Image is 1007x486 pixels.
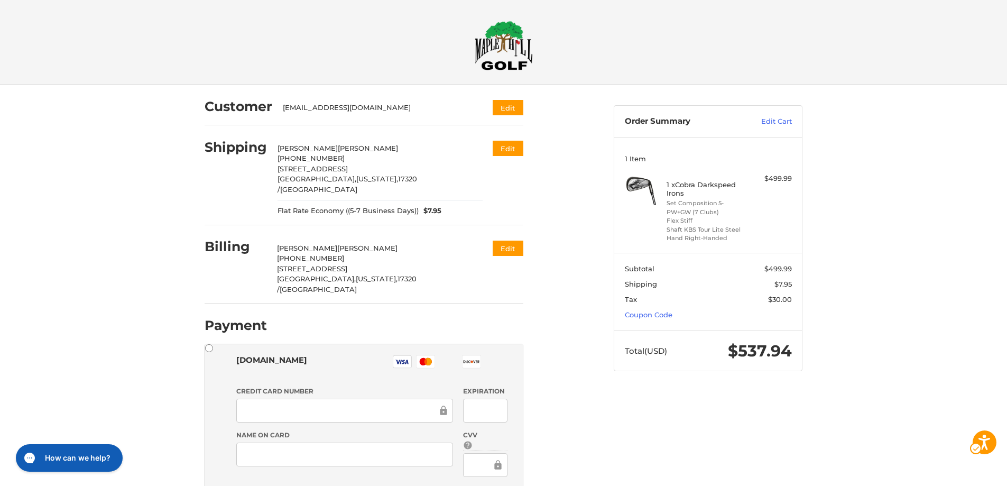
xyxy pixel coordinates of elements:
span: [GEOGRAPHIC_DATA] [280,185,357,194]
span: Flat Rate Economy ((5-7 Business Days)) [278,206,419,216]
div: [DOMAIN_NAME] [236,351,307,369]
iframe: Iframe [11,441,126,475]
h3: Order Summary [625,116,738,127]
li: Shaft KBS Tour Lite Steel [667,225,747,234]
span: $537.94 [728,341,792,361]
span: [PERSON_NAME] [338,144,398,152]
span: [PHONE_NUMBER] [277,254,344,262]
li: Flex Stiff [667,216,747,225]
span: [PERSON_NAME] [277,244,337,252]
button: Edit [493,241,523,256]
div: $499.99 [750,173,792,184]
span: [PERSON_NAME] [278,144,338,152]
span: [GEOGRAPHIC_DATA] [280,285,357,294]
li: Set Composition 5-PW+GW (7 Clubs) [667,199,747,216]
h2: Billing [205,239,266,255]
span: [GEOGRAPHIC_DATA], [277,274,356,283]
span: Shipping [625,280,657,288]
iframe: Google Iframe [920,457,1007,486]
span: [PERSON_NAME] [337,244,398,252]
span: Total (USD) [625,346,667,356]
span: [US_STATE], [356,274,398,283]
a: Coupon Code [625,310,672,319]
h3: 1 Item [625,154,792,163]
span: [US_STATE], [356,175,398,183]
span: [STREET_ADDRESS] [277,264,347,273]
label: Name on Card [236,430,453,440]
span: [STREET_ADDRESS] [278,164,348,173]
h4: 1 x Cobra Darkspeed Irons [667,180,747,198]
li: Hand Right-Handed [667,234,747,243]
span: 17320 / [278,175,417,194]
div: [EMAIL_ADDRESS][DOMAIN_NAME] [283,103,473,113]
label: CVV [463,430,507,451]
span: $499.99 [764,264,792,273]
label: Credit Card Number [236,387,453,396]
button: Edit [493,141,523,156]
span: Subtotal [625,264,654,273]
span: $7.95 [774,280,792,288]
h2: Payment [205,317,267,334]
span: [PHONE_NUMBER] [278,154,345,162]
span: [GEOGRAPHIC_DATA], [278,175,356,183]
label: Expiration [463,387,507,396]
span: 17320 / [277,274,417,294]
span: Tax [625,295,637,304]
h2: Shipping [205,139,267,155]
span: $30.00 [768,295,792,304]
a: Edit Cart [738,116,792,127]
button: Edit [493,100,523,115]
span: $7.95 [419,206,442,216]
h2: Customer [205,98,272,115]
img: Maple Hill Golf [475,21,533,70]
